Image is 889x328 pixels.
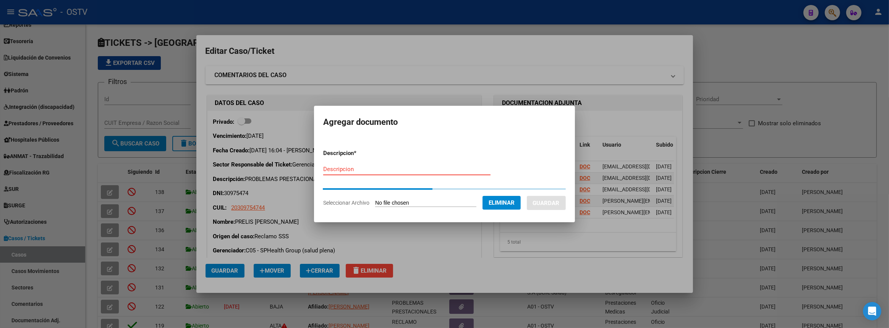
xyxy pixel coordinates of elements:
button: Guardar [527,196,566,210]
button: Eliminar [483,196,521,210]
span: Seleccionar Archivo [323,200,369,206]
h2: Agregar documento [323,115,566,129]
p: Descripcion [323,149,396,158]
span: Eliminar [489,199,515,206]
span: Guardar [533,200,560,207]
div: Open Intercom Messenger [863,302,881,320]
